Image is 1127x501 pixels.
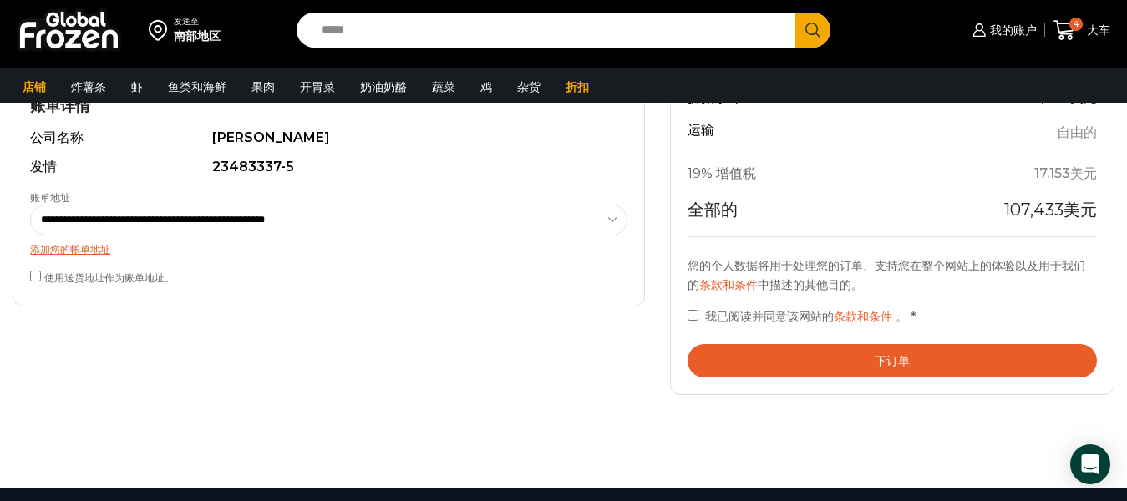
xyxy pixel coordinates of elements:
font: 公司名称 [30,129,84,145]
font: 全部的 [688,200,738,220]
a: 蔬菜 [424,71,464,103]
font: 中描述的其他目的。 [758,277,863,292]
font: [PERSON_NAME] [212,129,330,145]
a: 果肉 [243,71,283,103]
font: 发送至 [174,16,199,27]
font: 19% 增值税 [688,165,756,181]
button: 下订单 [688,344,1097,378]
font: 虾 [131,79,143,94]
a: 我的账户 [968,13,1036,47]
a: 添加您的帐单地址 [30,243,110,256]
a: 杂货 [509,71,549,103]
font: 鱼类和海鲜 [168,79,226,94]
a: 条款和条件 [834,309,892,324]
font: 开胃菜 [300,79,335,94]
font: 自由的 [1057,124,1097,140]
font: 南部地区 [174,28,221,43]
a: 鱼类和海鲜 [160,71,235,103]
font: 使用送货地址作为账单地址。 [44,271,175,284]
a: 鸡 [472,71,500,103]
input: 使用送货地址作为账单地址。 [30,271,41,281]
font: 我已阅读并同意 [705,309,787,324]
input: 我已阅读并同意该网站的条款和条件 。 * [688,310,698,321]
font: 店铺 [23,79,46,94]
font: 17,153 [1034,165,1070,181]
a: 4 大车 [1053,11,1110,50]
font: 下订单 [875,353,910,368]
img: address-field-icon.svg [149,16,174,44]
a: 条款和条件 [699,277,758,292]
font: 23483337-5 [212,159,294,175]
font: 账单地址 [30,191,70,204]
font: 果肉 [251,79,275,94]
div: 打开 Intercom Messenger [1070,444,1110,484]
font: 账单详情 [30,97,90,115]
a: 店铺 [14,71,54,103]
font: 该网站的 [787,309,834,324]
font: 炸薯条 [71,79,106,94]
button: 搜索按钮 [795,13,830,48]
a: 炸薯条 [63,71,114,103]
select: 账单地址 [30,205,627,235]
font: 运输 [688,122,714,138]
font: 我的账户 [990,23,1037,38]
a: 折扣 [557,71,597,103]
font: 鸡 [480,79,492,94]
a: 奶油奶酪 [352,71,415,103]
font: 奶油奶酪 [360,79,407,94]
abbr: 请求 [896,309,916,324]
font: 蔬菜 [432,79,455,94]
font: 杂货 [517,79,541,94]
font: 4 [1074,19,1079,28]
font: 美元 [1064,200,1097,220]
font: 美元 [1070,165,1097,181]
a: 虾 [123,71,151,103]
font: 您的个人数据将用于处理您的订单、支持您在整个网站上的体验以及用于我们的 [688,258,1085,291]
font: 发情 [30,159,57,175]
a: 开胃菜 [292,71,343,103]
font: 折扣 [566,79,589,94]
font: 大车 [1087,23,1110,38]
font: 107,433 [1004,200,1064,220]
